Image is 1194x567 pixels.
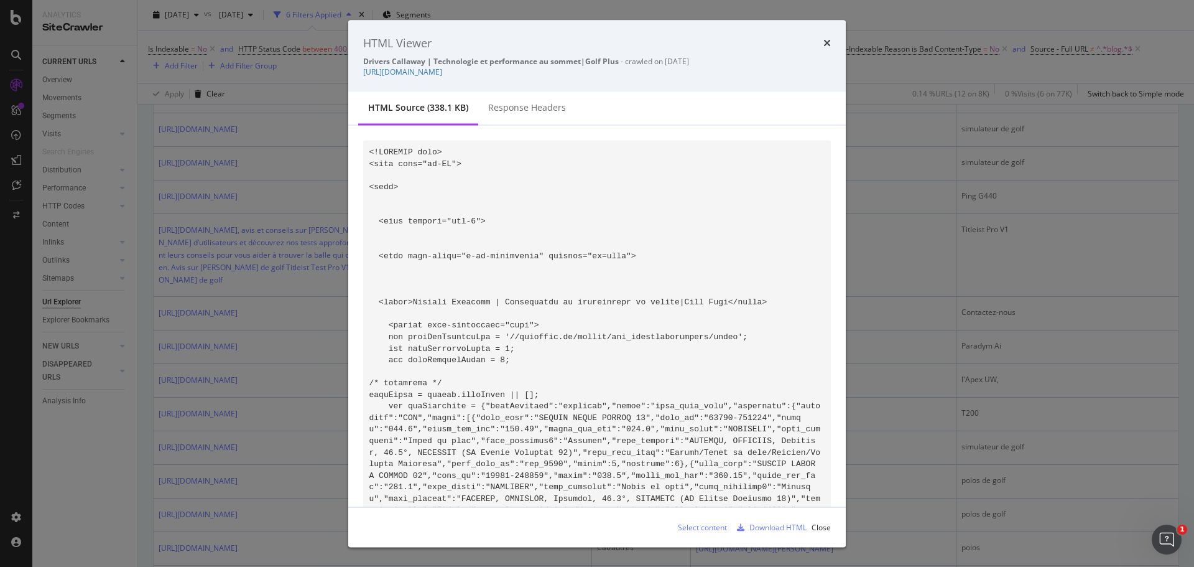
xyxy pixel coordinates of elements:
[157,73,188,82] div: Mots-clés
[363,67,442,77] a: [URL][DOMAIN_NAME]
[749,522,807,532] div: Download HTML
[32,32,141,42] div: Domaine: [DOMAIN_NAME]
[368,101,468,114] div: HTML source (338.1 KB)
[20,20,30,30] img: logo_orange.svg
[348,20,846,547] div: modal
[823,35,831,51] div: times
[20,32,30,42] img: website_grey.svg
[363,35,432,51] div: HTML Viewer
[52,72,62,82] img: tab_domain_overview_orange.svg
[488,101,566,114] div: Response Headers
[812,517,831,537] button: Close
[668,517,727,537] button: Select content
[732,517,807,537] button: Download HTML
[678,522,727,532] div: Select content
[35,20,61,30] div: v 4.0.25
[812,522,831,532] div: Close
[1152,525,1182,555] iframe: Intercom live chat
[143,72,153,82] img: tab_keywords_by_traffic_grey.svg
[65,73,96,82] div: Domaine
[1177,525,1187,535] span: 1
[363,56,619,67] strong: Drivers Callaway | Technologie et performance au sommet|Golf Plus
[363,56,831,67] div: - crawled on [DATE]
